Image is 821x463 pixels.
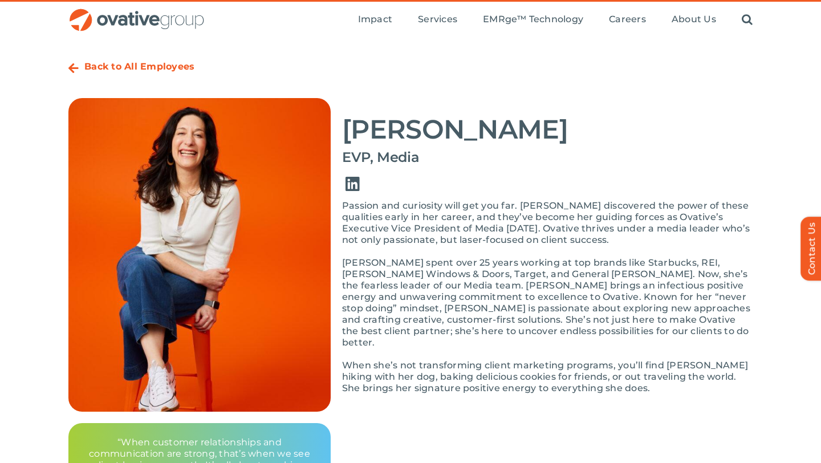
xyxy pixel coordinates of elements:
a: OG_Full_horizontal_RGB [68,7,205,18]
a: Careers [609,14,646,26]
p: When she’s not transforming client marketing programs, you’ll find [PERSON_NAME] hiking with her ... [342,360,753,394]
span: Careers [609,14,646,25]
a: Back to All Employees [84,61,194,72]
span: EMRge™ Technology [483,14,583,25]
span: About Us [672,14,716,25]
a: Link to https://ovative.com/about-us/people/ [68,63,79,74]
a: Services [418,14,457,26]
nav: Menu [358,2,753,38]
span: Services [418,14,457,25]
p: [PERSON_NAME] spent over 25 years working at top brands like Starbucks, REI, [PERSON_NAME] Window... [342,257,753,348]
a: About Us [672,14,716,26]
a: EMRge™ Technology [483,14,583,26]
span: Impact [358,14,392,25]
a: Impact [358,14,392,26]
p: Passion and curiosity will get you far. [PERSON_NAME] discovered the power of these qualities ear... [342,200,753,246]
a: Search [742,14,753,26]
h4: EVP, Media [342,149,753,165]
h2: [PERSON_NAME] [342,115,753,144]
a: Link to https://www.linkedin.com/in/anniezipfel [336,168,368,200]
img: Bio – Annie [68,98,331,412]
